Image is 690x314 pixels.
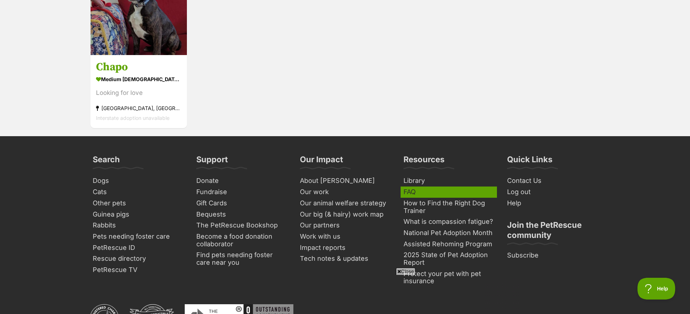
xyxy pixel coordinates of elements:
[297,242,393,254] a: Impact reports
[96,115,170,121] span: Interstate adoption unavailable
[401,175,497,187] a: Library
[90,175,186,187] a: Dogs
[396,268,415,275] span: Close
[401,198,497,216] a: How to Find the Right Dog Trainer
[96,103,181,113] div: [GEOGRAPHIC_DATA], [GEOGRAPHIC_DATA]
[193,187,290,198] a: Fundraise
[193,231,290,250] a: Become a food donation collaborator
[90,231,186,242] a: Pets needing foster care
[297,175,393,187] a: About [PERSON_NAME]
[90,209,186,220] a: Guinea pigs
[297,253,393,264] a: Tech notes & updates
[196,154,228,169] h3: Support
[193,250,290,268] a: Find pets needing foster care near you
[91,55,187,128] a: Chapo medium [DEMOGRAPHIC_DATA] Dog Looking for love [GEOGRAPHIC_DATA], [GEOGRAPHIC_DATA] Interst...
[90,220,186,231] a: Rabbits
[504,198,601,209] a: Help
[637,278,676,300] iframe: Help Scout Beacon - Open
[297,220,393,231] a: Our partners
[297,198,393,209] a: Our animal welfare strategy
[170,278,521,310] iframe: Advertisement
[504,175,601,187] a: Contact Us
[401,239,497,250] a: Assisted Rehoming Program
[401,250,497,268] a: 2025 State of Pet Adoption Report
[297,209,393,220] a: Our big (& hairy) work map
[193,175,290,187] a: Donate
[96,60,181,74] h3: Chapo
[90,253,186,264] a: Rescue directory
[193,198,290,209] a: Gift Cards
[90,264,186,276] a: PetRescue TV
[507,154,552,169] h3: Quick Links
[401,187,497,198] a: FAQ
[297,231,393,242] a: Work with us
[401,216,497,227] a: What is compassion fatigue?
[401,268,497,287] a: Protect your pet with pet insurance
[96,74,181,84] div: medium [DEMOGRAPHIC_DATA] Dog
[297,187,393,198] a: Our work
[504,187,601,198] a: Log out
[193,220,290,231] a: The PetRescue Bookshop
[90,187,186,198] a: Cats
[504,250,601,261] a: Subscribe
[90,242,186,254] a: PetRescue ID
[300,154,343,169] h3: Our Impact
[507,220,598,244] h3: Join the PetRescue community
[96,88,181,98] div: Looking for love
[90,198,186,209] a: Other pets
[93,154,120,169] h3: Search
[403,154,444,169] h3: Resources
[401,227,497,239] a: National Pet Adoption Month
[193,209,290,220] a: Bequests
